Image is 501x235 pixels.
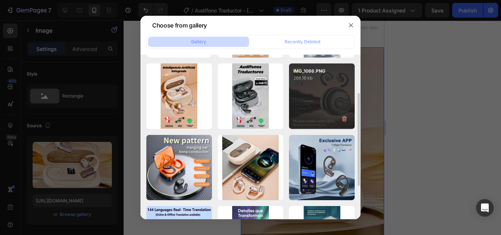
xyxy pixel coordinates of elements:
div: Choose from gallery [152,21,207,30]
button: Recently Deleted [252,37,353,47]
div: Gallery [191,38,206,45]
img: image [289,135,355,201]
img: image [146,135,212,201]
button: Gallery [148,37,249,47]
img: image [222,135,279,201]
div: Image [9,16,25,23]
p: 266.16 kb [293,74,350,82]
img: image [232,63,269,129]
div: Open Intercom Messenger [476,199,494,217]
img: image [161,63,197,129]
p: IMG_1066.PNG [293,68,350,74]
div: Recently Deleted [285,38,320,45]
span: iPhone 13 Pro ( 390 px) [39,4,87,11]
